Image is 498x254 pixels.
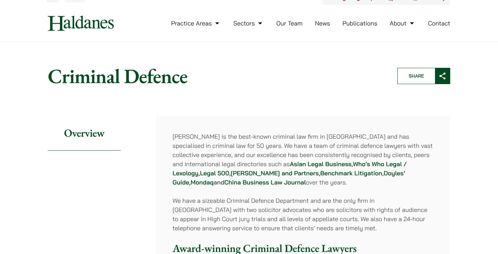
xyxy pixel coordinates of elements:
[428,19,450,27] a: Contact
[276,19,303,27] a: Our Team
[320,169,382,177] a: Benchmark Litigation
[172,196,434,233] p: We have a sizeable Criminal Defence Department and are the only firm in [GEOGRAPHIC_DATA] with tw...
[390,19,415,27] a: About
[224,178,306,186] a: China Business Law Journal
[231,169,319,177] a: [PERSON_NAME] and Partners
[189,178,191,186] strong: ,
[199,169,200,177] strong: ,
[191,178,214,186] a: Mondaq
[343,19,377,27] a: Publications
[315,19,330,27] a: News
[213,178,224,186] strong: and
[200,169,229,177] a: Legal 500
[171,19,221,27] a: Practice Areas
[290,160,351,168] a: Asian Legal Business
[352,160,353,168] strong: ,
[319,169,384,177] strong: , ,
[229,169,231,177] strong: ,
[233,19,264,27] a: Sectors
[48,116,121,151] h2: Overview
[172,160,407,177] a: Who’s Who Legal / Lexology
[48,16,114,31] img: Logo of Haldanes
[397,68,450,84] button: Share
[172,132,434,187] p: [PERSON_NAME] is the best-known criminal law firm in [GEOGRAPHIC_DATA] and has specialised in cri...
[172,169,405,186] a: Doyles’ Guide
[398,68,435,84] span: Share
[48,64,386,88] h1: Criminal Defence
